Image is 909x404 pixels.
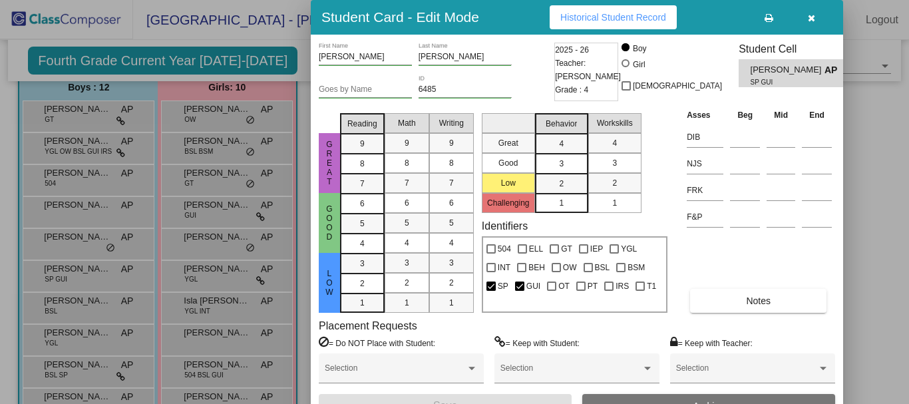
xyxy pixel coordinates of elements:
input: goes by name [319,85,412,95]
label: = Keep with Teacher: [670,336,753,349]
span: Writing [439,117,464,129]
button: Historical Student Record [550,5,677,29]
span: AP [824,63,843,77]
span: 2 [360,278,365,290]
span: PT [588,278,598,294]
span: Workskills [597,117,633,129]
span: 5 [360,218,365,230]
span: [PERSON_NAME] [751,63,824,77]
span: IEP [590,241,603,257]
span: 3 [449,257,454,269]
span: Great [323,140,335,186]
span: 5 [449,217,454,229]
th: Asses [683,108,727,122]
span: T1 [647,278,656,294]
span: 7 [405,177,409,189]
label: = Keep with Student: [494,336,580,349]
span: IRS [616,278,629,294]
span: Notes [746,296,771,306]
span: GT [561,241,572,257]
span: 6 [360,198,365,210]
span: OW [563,260,577,276]
span: GUI [526,278,540,294]
span: 2 [612,177,617,189]
span: Behavior [546,118,577,130]
span: 1 [449,297,454,309]
span: 8 [360,158,365,170]
span: 1 [612,197,617,209]
span: 3 [360,258,365,270]
span: 3 [612,157,617,169]
h3: Student Cell [739,43,854,55]
span: 4 [449,237,454,249]
span: SP [498,278,508,294]
span: Good [323,204,335,242]
span: 504 [498,241,511,257]
span: OT [558,278,570,294]
span: [DEMOGRAPHIC_DATA] [633,78,722,94]
span: 9 [449,137,454,149]
label: = Do NOT Place with Student: [319,336,435,349]
span: 9 [360,138,365,150]
span: Math [398,117,416,129]
div: Boy [632,43,647,55]
input: assessment [687,180,723,200]
span: 1 [405,297,409,309]
span: SP GUI [751,77,815,87]
span: Teacher: [PERSON_NAME] [555,57,621,83]
th: Beg [727,108,763,122]
span: 6 [449,197,454,209]
span: 2025 - 26 [555,43,589,57]
label: Placement Requests [319,319,417,332]
span: ELL [529,241,543,257]
h3: Student Card - Edit Mode [321,9,479,25]
span: Reading [347,118,377,130]
span: 3 [559,158,564,170]
span: 6 [405,197,409,209]
input: assessment [687,207,723,227]
span: 4 [612,137,617,149]
input: assessment [687,127,723,147]
div: Girl [632,59,645,71]
span: YGL [621,241,637,257]
span: BSL [595,260,610,276]
span: 3 [405,257,409,269]
span: Low [323,269,335,297]
th: Mid [763,108,799,122]
span: 8 [449,157,454,169]
span: 2 [449,277,454,289]
span: Historical Student Record [560,12,666,23]
span: 7 [449,177,454,189]
span: 2 [559,178,564,190]
input: assessment [687,154,723,174]
th: End [799,108,835,122]
span: BSM [628,260,645,276]
span: 4 [405,237,409,249]
button: Notes [690,289,826,313]
input: Enter ID [419,85,512,95]
span: 8 [405,157,409,169]
span: 2 [405,277,409,289]
label: Identifiers [482,220,528,232]
span: 5 [405,217,409,229]
span: 1 [360,297,365,309]
span: 1 [559,197,564,209]
span: Grade : 4 [555,83,588,97]
span: 4 [360,238,365,250]
span: BEH [528,260,545,276]
span: 7 [360,178,365,190]
span: 4 [559,138,564,150]
span: 9 [405,137,409,149]
span: INT [498,260,510,276]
